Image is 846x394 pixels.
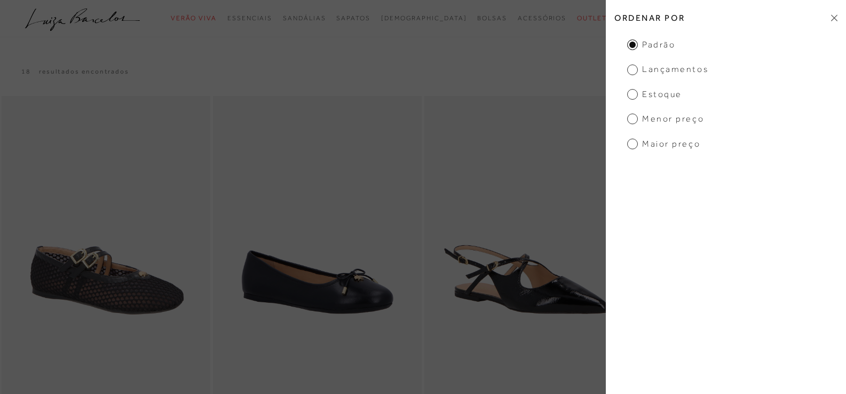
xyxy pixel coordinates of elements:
a: noSubCategoriesText [227,9,272,28]
a: noSubCategoriesText [171,9,217,28]
h2: Ordenar por [606,5,846,30]
p: resultados encontrados [39,67,129,76]
a: noSubCategoriesText [381,9,467,28]
a: noSubCategoriesText [336,9,370,28]
span: Lançamentos [627,63,708,75]
span: Acessórios [518,14,566,22]
a: noSubCategoriesText [577,9,607,28]
a: noSubCategoriesText [518,9,566,28]
span: Padrão [627,39,675,51]
span: [DEMOGRAPHIC_DATA] [381,14,467,22]
a: noSubCategoriesText [283,9,326,28]
span: Bolsas [477,14,507,22]
a: noSubCategoriesText [477,9,507,28]
span: Sapatos [336,14,370,22]
span: Sandálias [283,14,326,22]
span: Menor Preço [627,113,704,125]
span: Outlet [577,14,607,22]
span: Maior Preço [627,138,700,150]
span: Estoque [627,89,682,100]
p: 18 [21,67,31,76]
span: Verão Viva [171,14,217,22]
span: Essenciais [227,14,272,22]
